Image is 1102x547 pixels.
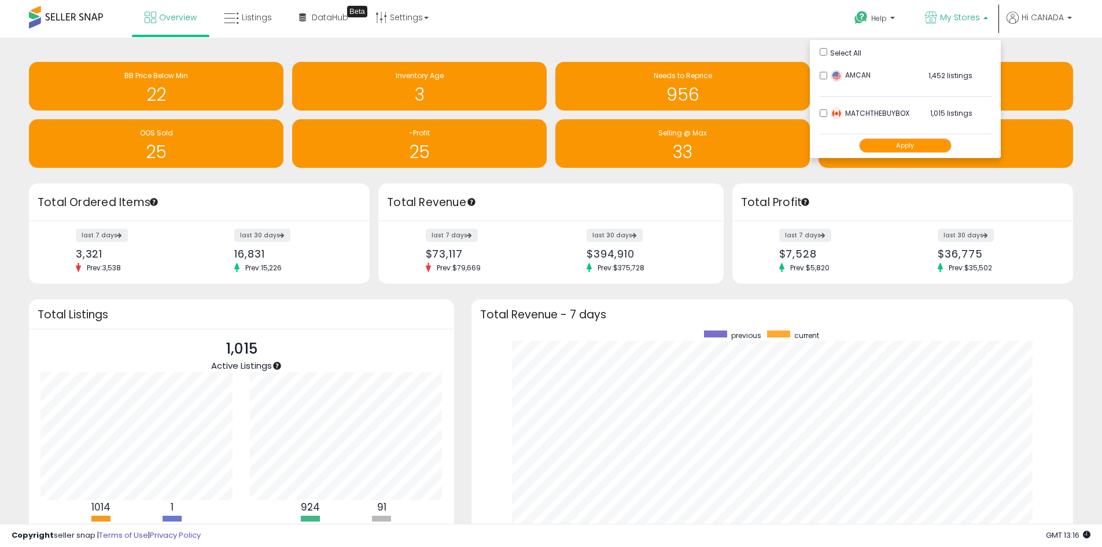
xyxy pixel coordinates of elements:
span: Needs to Reprice [654,71,712,80]
label: last 30 days [234,229,290,242]
h1: 3 [298,85,541,104]
span: Prev: 15,226 [239,263,288,273]
span: MATCHTHEBUYBOX [831,108,909,118]
div: $36,775 [938,248,1053,260]
div: Tooltip anchor [272,361,282,371]
img: canada.png [831,108,842,119]
a: Needs to Reprice 956 [555,62,810,111]
span: Hi CANADA [1022,12,1064,23]
p: 1,015 [211,338,272,360]
h1: 177 [824,142,1067,161]
i: Get Help [854,10,868,25]
span: AMCAN [831,70,871,80]
h3: Total Profit [741,194,1064,211]
span: Prev: 3,538 [81,263,127,273]
div: Tooltip anchor [466,197,477,207]
h1: 956 [561,85,804,104]
b: 1014 [91,500,110,514]
span: Select All [830,48,861,58]
span: previous [731,331,761,340]
a: Terms of Use [99,530,148,541]
span: Prev: $35,502 [943,263,998,273]
div: Tooltip anchor [347,6,367,17]
h1: 25 [35,142,278,161]
div: 16,831 [234,248,349,260]
a: -Profit 25 [292,119,547,168]
h3: Total Revenue [387,194,715,211]
span: 2025-09-17 13:16 GMT [1046,530,1090,541]
span: DataHub [312,12,348,23]
h1: 22 [35,85,278,104]
button: Apply [859,138,952,153]
span: current [794,331,819,340]
a: Help [845,2,906,38]
span: 1,452 listings [928,71,972,80]
span: Selling @ Max [658,128,707,138]
a: OOS Sold 25 [29,119,283,168]
span: Active Listings [211,359,272,372]
img: usa.png [831,70,842,82]
a: Hi CANADA [1007,12,1072,38]
div: $7,528 [779,248,894,260]
span: OOS Sold [140,128,173,138]
label: last 7 days [76,229,128,242]
h3: Total Listings [38,310,445,319]
b: 1 [171,500,174,514]
a: Inventory Age 3 [292,62,547,111]
label: last 7 days [779,229,831,242]
div: Tooltip anchor [149,197,159,207]
label: last 7 days [426,229,478,242]
h3: Total Revenue - 7 days [480,310,1064,319]
span: My Stores [940,12,980,23]
h1: 25 [298,142,541,161]
span: Help [871,13,887,23]
span: Inventory Age [396,71,444,80]
a: Privacy Policy [150,530,201,541]
div: 3,321 [76,248,191,260]
label: last 30 days [587,229,643,242]
span: BB Price Below Min [124,71,188,80]
span: 1,015 listings [930,108,972,118]
h3: Total Ordered Items [38,194,361,211]
span: Prev: $79,669 [431,263,486,273]
span: Prev: $5,820 [784,263,835,273]
a: Selling @ Max 33 [555,119,810,168]
div: Tooltip anchor [800,197,810,207]
label: last 30 days [938,229,994,242]
span: -Profit [409,128,430,138]
a: BB Price Below Min 22 [29,62,283,111]
div: $394,910 [587,248,703,260]
span: Listings [242,12,272,23]
span: Prev: $375,728 [592,263,650,273]
b: 91 [377,500,386,514]
div: seller snap | | [12,530,201,541]
span: Overview [159,12,197,23]
h1: 33 [561,142,804,161]
strong: Copyright [12,530,54,541]
div: $73,117 [426,248,543,260]
b: 924 [301,500,320,514]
